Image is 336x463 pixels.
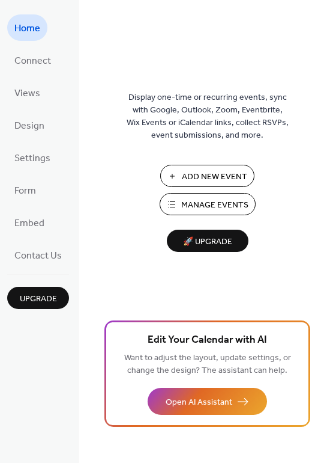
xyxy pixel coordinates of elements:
a: Form [7,177,43,203]
button: Manage Events [160,193,256,215]
span: Edit Your Calendar with AI [148,332,267,349]
span: Embed [14,214,44,233]
a: Settings [7,144,58,171]
span: Views [14,84,40,103]
span: 🚀 Upgrade [174,234,241,250]
button: Add New Event [160,165,254,187]
a: Contact Us [7,242,69,268]
span: Manage Events [181,199,248,212]
span: Upgrade [20,293,57,305]
span: Add New Event [182,171,247,183]
a: Design [7,112,52,138]
a: Connect [7,47,58,73]
button: 🚀 Upgrade [167,230,248,252]
a: Home [7,14,47,41]
span: Form [14,182,36,201]
span: Contact Us [14,247,62,266]
a: Views [7,79,47,106]
span: Open AI Assistant [166,396,232,409]
span: Connect [14,52,51,71]
button: Open AI Assistant [148,388,267,415]
span: Want to adjust the layout, update settings, or change the design? The assistant can help. [124,350,291,379]
span: Design [14,117,44,136]
button: Upgrade [7,287,69,309]
span: Home [14,19,40,38]
a: Embed [7,209,52,236]
span: Settings [14,149,50,168]
span: Display one-time or recurring events, sync with Google, Outlook, Zoom, Eventbrite, Wix Events or ... [127,91,289,142]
